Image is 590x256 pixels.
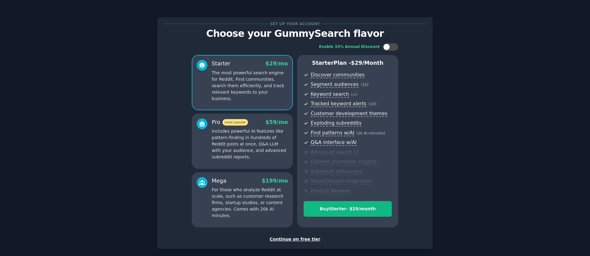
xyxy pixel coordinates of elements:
span: most popular [222,119,248,126]
span: $ 199 /mo [262,178,288,184]
span: ( 10 ) [361,83,368,87]
span: ( ∞ ) [351,92,357,97]
span: Product Reviews [311,188,350,194]
span: ( 2k AI minutes ) [356,131,385,135]
div: Enable 33% Annual Discount [319,44,380,50]
p: Starter Plan - [304,59,392,67]
button: BuyStarter- $29/month [304,201,392,217]
p: For those who analyze Reddit at scale, such as customer research firms, startup studios, or conte... [212,187,288,219]
span: Segment audiences [311,81,359,88]
div: Starter [212,60,230,68]
span: Find patterns w/AI [311,130,354,136]
span: $ 29 /month [351,60,383,66]
span: Exploding subreddits [311,120,361,126]
span: ( 10 ) [368,102,376,106]
span: Slack/Discord integration [311,178,372,184]
span: Subreddit influencers [311,169,362,175]
span: Advanced search UI [311,149,359,156]
p: The most powerful search engine for Reddit. Find communities, search them efficiently, and track ... [212,70,288,102]
span: Tracked keyword alerts [311,101,366,107]
div: Pro [212,118,248,126]
span: Q&A interface w/AI [311,139,356,146]
span: Discover communities [311,72,364,78]
div: Buy Starter - $ 29 /month [304,206,391,212]
p: Includes powerful AI features like pattern-finding in hundreds of Reddit posts at once, Q&A LLM w... [212,128,288,160]
span: $ 29 /mo [265,60,288,67]
span: Customer development themes [311,111,387,117]
div: Continue on free tier [164,236,426,242]
span: Content promotion insights [311,159,377,165]
div: Mega [212,177,226,185]
span: Keyword search [311,91,349,98]
span: $ 59 /mo [265,119,288,125]
p: Choose your GummySearch flavor [164,28,426,39]
span: Set up your account [269,21,321,27]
